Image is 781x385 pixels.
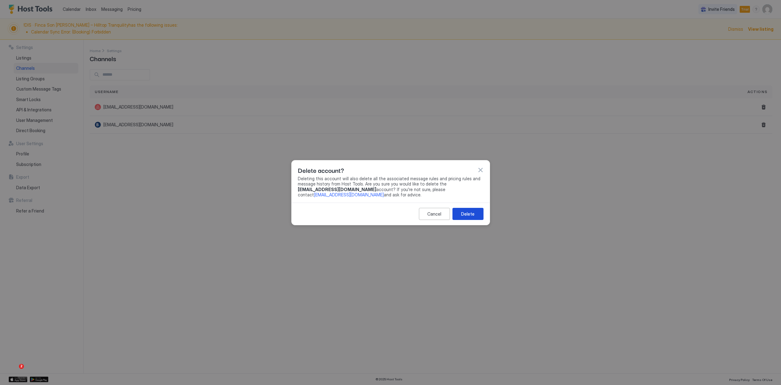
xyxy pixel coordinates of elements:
div: Delete [461,211,475,217]
a: [EMAIL_ADDRESS][DOMAIN_NAME] [314,192,384,197]
span: 2 [19,364,24,369]
iframe: Intercom live chat [6,364,21,379]
button: Cancel [419,208,450,220]
button: Delete [452,208,484,220]
div: Cancel [427,211,441,217]
span: Deleting this account will also delete all the associated message rules and pricing rules and mes... [298,176,484,198]
span: Delete account? [298,165,344,175]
